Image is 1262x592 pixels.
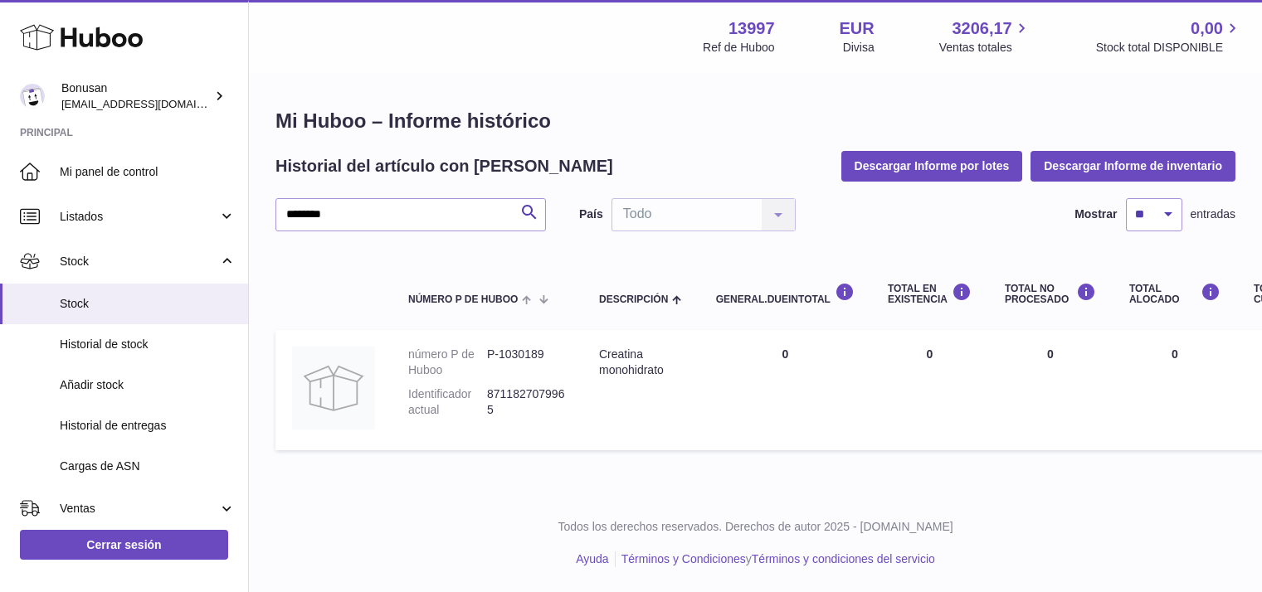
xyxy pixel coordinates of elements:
[952,17,1011,40] span: 3206,17
[60,418,236,434] span: Historial de entregas
[60,501,218,517] span: Ventas
[1096,17,1242,56] a: 0,00 Stock total DISPONIBLE
[61,97,244,110] span: [EMAIL_ADDRESS][DOMAIN_NAME]
[1191,206,1235,222] span: entradas
[60,254,218,269] span: Stock
[262,519,1249,535] p: Todos los derechos reservados. Derechos de autor 2025 - [DOMAIN_NAME]
[20,530,228,560] a: Cerrar sesión
[275,108,1235,134] h1: Mi Huboo – Informe histórico
[408,386,487,418] dt: Identificador actual
[939,17,1031,56] a: 3206,17 Ventas totales
[939,40,1031,56] span: Ventas totales
[60,296,236,312] span: Stock
[1191,17,1223,40] span: 0,00
[579,206,603,222] label: País
[752,552,935,565] a: Términos y condiciones del servicio
[621,552,746,565] a: Términos y Condiciones
[1005,283,1096,305] div: Total NO PROCESADO
[1074,206,1117,222] label: Mostrar
[60,209,218,225] span: Listados
[20,84,45,109] img: info@bonusan.es
[841,151,1023,181] button: Descargar Informe por lotes
[487,347,566,378] dd: P-1030189
[716,283,855,305] div: general.dueInTotal
[292,347,375,429] img: product image
[60,377,236,393] span: Añadir stock
[616,551,935,567] li: y
[728,17,775,40] strong: 13997
[60,164,236,180] span: Mi panel de control
[703,40,774,56] div: Ref de Huboo
[599,294,668,305] span: Descripción
[888,283,972,305] div: Total en EXISTENCIA
[1031,151,1235,181] button: Descargar Informe de inventario
[871,330,988,450] td: 0
[1129,283,1221,305] div: Total ALOCADO
[487,386,566,418] dd: 8711827079965
[408,347,487,378] dt: número P de Huboo
[699,330,871,450] td: 0
[599,347,683,378] div: Creatina monohidrato
[275,155,613,177] h2: Historial del artículo con [PERSON_NAME]
[61,80,211,112] div: Bonusan
[1096,40,1242,56] span: Stock total DISPONIBLE
[843,40,875,56] div: Divisa
[60,459,236,474] span: Cargas de ASN
[988,330,1113,450] td: 0
[408,294,518,305] span: número P de Huboo
[840,17,875,40] strong: EUR
[1113,330,1237,450] td: 0
[576,552,608,565] a: Ayuda
[60,337,236,352] span: Historial de stock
